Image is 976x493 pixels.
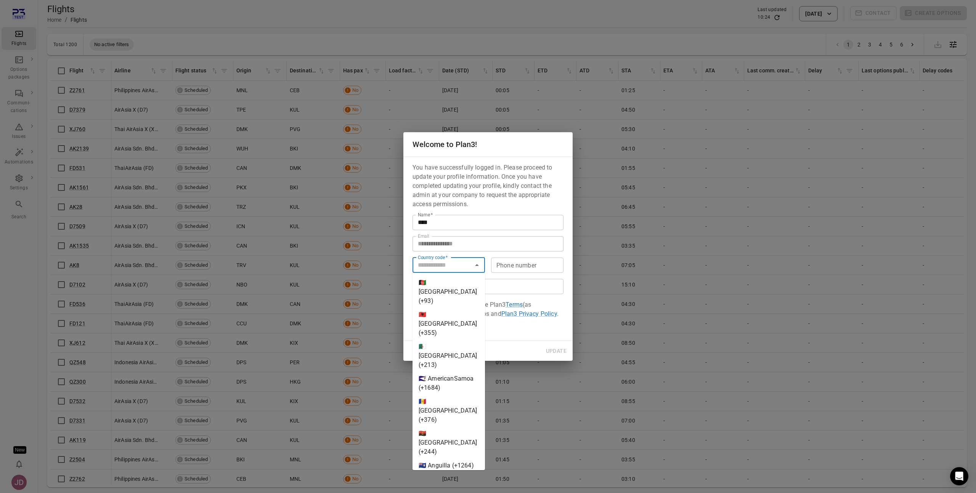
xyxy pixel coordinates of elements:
[506,301,523,308] a: Terms
[413,427,485,459] li: 🇦🇴 [GEOGRAPHIC_DATA] (+244)
[413,276,485,308] li: 🇦🇫 [GEOGRAPHIC_DATA] (+93)
[418,233,430,239] label: Email
[413,372,485,395] li: 🇦🇸 AmericanSamoa (+1684)
[950,467,968,485] div: Open Intercom Messenger
[413,459,485,472] li: 🇦🇮 Anguilla (+1264)
[413,300,563,319] p: By signing up, I agree to the Plan3 (as applicable) and the AviLabs and .
[418,254,448,261] label: Country code
[413,163,563,209] p: You have successfully logged in. Please proceed to update your profile information. Once you have...
[501,310,557,317] a: Plan3 Privacy Policy
[413,395,485,427] li: 🇦🇩 [GEOGRAPHIC_DATA] (+376)
[413,340,485,372] li: 🇩🇿 [GEOGRAPHIC_DATA] (+213)
[472,260,482,271] button: Close
[413,308,485,340] li: 🇦🇱 [GEOGRAPHIC_DATA] (+355)
[418,211,433,218] label: Name
[403,132,573,157] h2: Welcome to Plan3!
